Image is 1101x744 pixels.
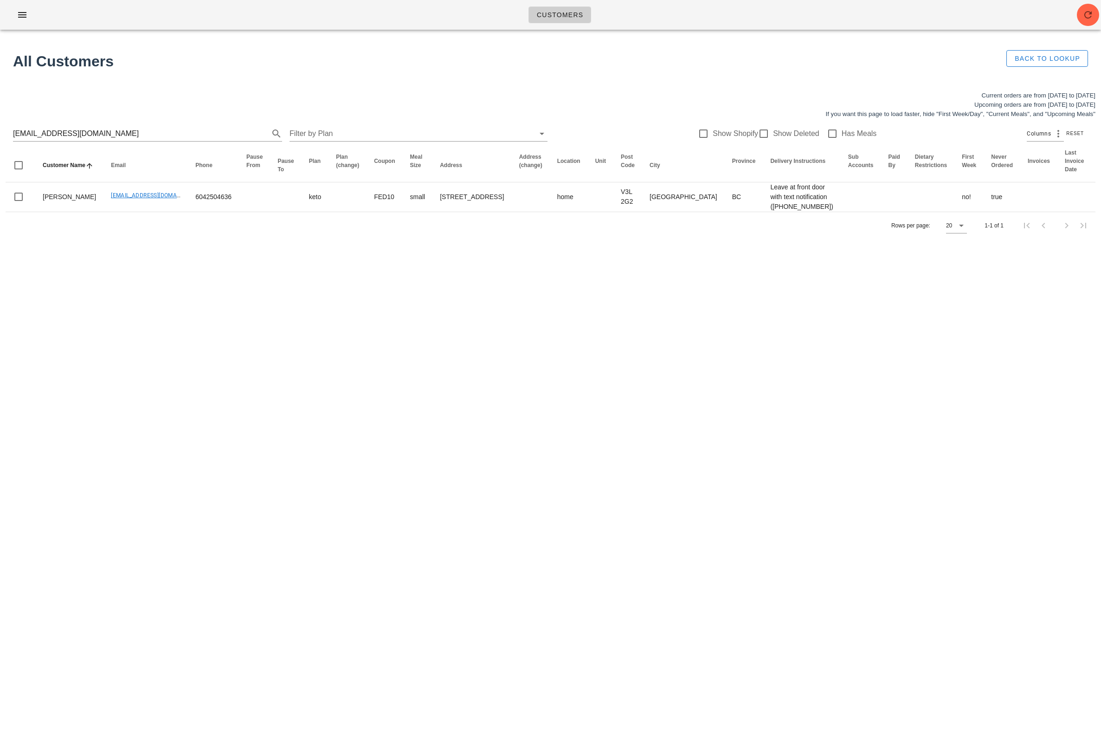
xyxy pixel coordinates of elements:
td: keto [302,182,328,212]
th: Delivery Instructions: Not sorted. Activate to sort ascending. [763,149,840,182]
span: Location [557,158,580,164]
span: City [650,162,660,168]
th: Last Invoice Date: Not sorted. Activate to sort ascending. [1057,149,1091,182]
th: Never Ordered: Not sorted. Activate to sort ascending. [984,149,1020,182]
th: Dietary Restrictions: Not sorted. Activate to sort ascending. [908,149,954,182]
span: Never Ordered [991,154,1013,168]
span: Email [111,162,126,168]
span: Pause To [277,158,294,173]
td: BC [725,182,763,212]
span: Customer Name [43,162,85,168]
span: Address [440,162,462,168]
span: Paid By [888,154,900,168]
span: First Week [962,154,976,168]
span: Last Invoice Date [1065,149,1084,173]
th: Post Code: Not sorted. Activate to sort ascending. [613,149,642,182]
th: Province: Not sorted. Activate to sort ascending. [725,149,763,182]
th: Sub Accounts: Not sorted. Activate to sort ascending. [841,149,881,182]
div: 20Rows per page: [946,218,967,233]
th: Phone: Not sorted. Activate to sort ascending. [188,149,239,182]
th: Pause To: Not sorted. Activate to sort ascending. [270,149,301,182]
div: 1-1 of 1 [985,221,1004,230]
th: Coupon: Not sorted. Activate to sort ascending. [367,149,402,182]
th: First Week: Not sorted. Activate to sort ascending. [954,149,984,182]
td: V3L 2G2 [613,182,642,212]
td: 6042504636 [188,182,239,212]
th: City: Not sorted. Activate to sort ascending. [642,149,725,182]
span: Coupon [374,158,395,164]
td: [STREET_ADDRESS] [432,182,511,212]
td: true [984,182,1020,212]
span: Columns [1027,129,1051,138]
span: Plan [309,158,321,164]
label: Show Shopify [713,129,758,138]
span: Address (change) [519,154,542,168]
span: Post Code [621,154,635,168]
span: Plan (change) [336,154,359,168]
div: Filter by Plan [290,126,547,141]
div: Rows per page: [891,212,967,239]
th: Meal Size: Not sorted. Activate to sort ascending. [403,149,433,182]
td: small [403,182,433,212]
th: Address: Not sorted. Activate to sort ascending. [432,149,511,182]
div: Columns [1027,126,1064,141]
th: Pause From: Not sorted. Activate to sort ascending. [239,149,270,182]
th: Address (change): Not sorted. Activate to sort ascending. [512,149,550,182]
span: Customers [536,11,584,19]
span: Back to Lookup [1014,55,1080,62]
label: Has Meals [842,129,877,138]
span: Unit [595,158,606,164]
span: Invoices [1028,158,1050,164]
th: Location: Not sorted. Activate to sort ascending. [550,149,588,182]
td: [GEOGRAPHIC_DATA] [642,182,725,212]
span: Dietary Restrictions [915,154,947,168]
td: no! [954,182,984,212]
button: Reset [1064,129,1088,138]
h1: All Customers [13,50,907,72]
span: Sub Accounts [848,154,874,168]
td: Leave at front door with text notification ([PHONE_NUMBER]) [763,182,840,212]
button: Back to Lookup [1006,50,1088,67]
label: Show Deleted [773,129,819,138]
span: Reset [1066,131,1084,136]
span: Province [732,158,756,164]
th: Customer Name: Sorted ascending. Activate to sort descending. [35,149,103,182]
th: Plan: Not sorted. Activate to sort ascending. [302,149,328,182]
span: Meal Size [410,154,423,168]
a: [EMAIL_ADDRESS][DOMAIN_NAME] [111,192,203,199]
a: Customers [528,6,592,23]
span: Phone [195,162,212,168]
th: Invoices: Not sorted. Activate to sort ascending. [1020,149,1057,182]
span: Delivery Instructions [770,158,825,164]
td: home [550,182,588,212]
span: Pause From [246,154,263,168]
div: 20 [946,221,952,230]
th: Email: Not sorted. Activate to sort ascending. [103,149,188,182]
td: [PERSON_NAME] [35,182,103,212]
th: Plan (change): Not sorted. Activate to sort ascending. [328,149,367,182]
td: FED10 [367,182,402,212]
th: Unit: Not sorted. Activate to sort ascending. [588,149,613,182]
th: Paid By: Not sorted. Activate to sort ascending. [881,149,907,182]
